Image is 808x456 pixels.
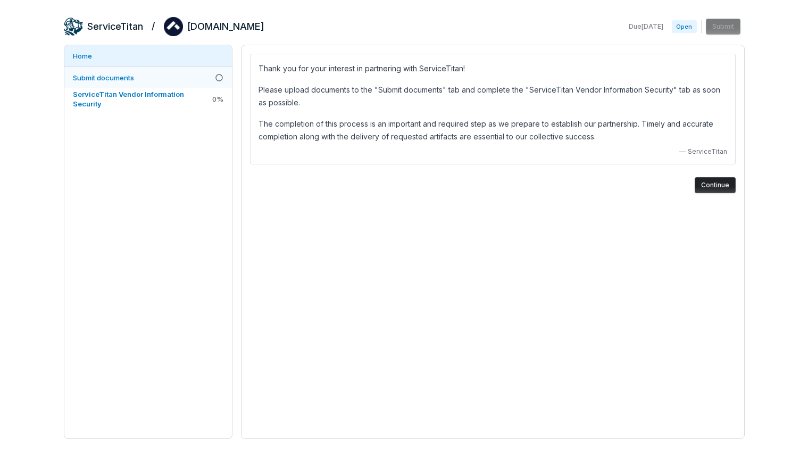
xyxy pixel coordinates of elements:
span: Open [672,20,696,33]
a: ServiceTitan Vendor Information Security0% [64,88,232,110]
button: Continue [695,177,736,193]
span: ServiceTitan [688,147,727,156]
a: Home [64,45,232,67]
h2: [DOMAIN_NAME] [187,20,264,34]
span: 0 % [212,94,223,104]
p: Please upload documents to the "Submit documents" tab and complete the "ServiceTitan Vendor Infor... [259,84,727,109]
span: Due [DATE] [629,22,663,31]
a: Submit documents [64,67,232,88]
h2: / [152,17,155,33]
span: — [679,147,686,156]
p: The completion of this process is an important and required step as we prepare to establish our p... [259,118,727,143]
span: Submit documents [73,73,134,82]
h2: ServiceTitan [87,20,143,34]
span: ServiceTitan Vendor Information Security [73,90,184,108]
p: Thank you for your interest in partnering with ServiceTitan! [259,62,727,75]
